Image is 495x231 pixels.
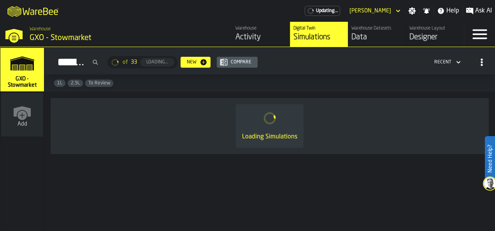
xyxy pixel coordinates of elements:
[463,6,495,16] label: button-toggle-Ask AI
[140,58,174,66] button: button-Loading...
[184,59,200,65] div: New
[290,22,348,47] a: link-to-/wh/i/1f322264-80fa-4175-88bb-566e6213dfa5/simulations
[346,6,402,16] div: DropdownMenuValue-Stephen Lipscomb-cook
[54,80,65,86] span: 1L
[51,98,489,154] div: ItemListCard-
[464,22,495,47] label: button-toggle-Menu
[232,22,290,47] a: link-to-/wh/i/1f322264-80fa-4175-88bb-566e6213dfa5/feed/
[228,59,255,65] div: Compare
[0,48,44,93] a: link-to-/wh/i/1f322264-80fa-4175-88bb-566e6213dfa5/simulations
[181,57,211,68] button: button-New
[351,32,403,43] div: Data
[104,56,181,68] div: ButtonLoadMore-Loading...-Prev-First-Last
[431,58,462,67] div: DropdownMenuValue-4
[235,32,287,43] div: Activity
[18,121,27,127] span: Add
[123,59,128,65] span: of
[293,26,345,31] div: Digital Twin
[217,57,258,68] button: button-Compare
[1,93,43,138] a: link-to-/wh/new
[406,22,464,47] a: link-to-/wh/i/1f322264-80fa-4175-88bb-566e6213dfa5/designer
[316,8,338,14] span: Updating...
[242,132,297,142] div: Loading Simulations
[44,47,495,75] h2: button-Simulations
[409,26,461,31] div: Warehouse Layout
[143,59,171,65] div: Loading...
[235,26,287,31] div: Warehouse
[68,80,83,86] span: 2.5L
[131,59,137,65] span: 33
[30,33,170,44] div: GXO - Stowmarket
[434,6,462,16] label: button-toggle-Help
[85,80,113,86] span: To Review
[305,6,340,16] div: Menu Subscription
[349,8,391,14] div: DropdownMenuValue-Stephen Lipscomb-cook
[305,6,340,16] a: link-to-/wh/i/1f322264-80fa-4175-88bb-566e6213dfa5/settings/billing
[446,6,459,16] span: Help
[409,32,461,43] div: Designer
[348,22,406,47] a: link-to-/wh/i/1f322264-80fa-4175-88bb-566e6213dfa5/data
[293,32,345,43] div: Simulations
[420,7,434,15] label: button-toggle-Notifications
[4,76,41,88] span: GXO - Stowmarket
[434,59,451,65] div: DropdownMenuValue-4
[486,137,494,180] label: Need Help?
[475,6,492,16] span: Ask AI
[351,26,403,31] div: Warehouse Datasets
[405,7,419,15] label: button-toggle-Settings
[30,26,51,32] span: Warehouse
